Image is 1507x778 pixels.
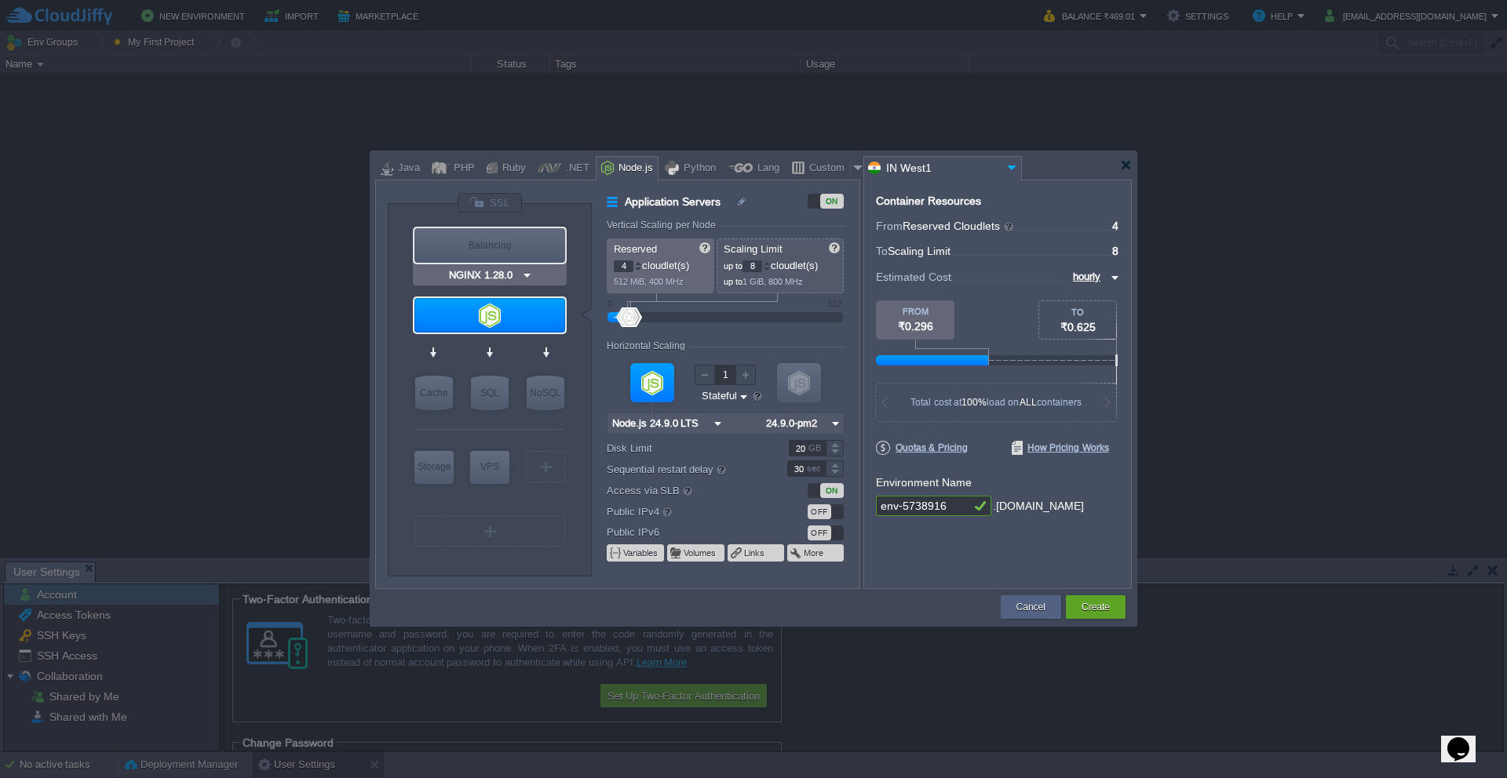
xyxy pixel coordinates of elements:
[876,245,888,257] span: To
[876,307,954,316] div: FROM
[415,376,453,410] div: Cache
[807,461,824,476] div: sec
[804,547,825,559] button: More
[471,376,509,410] div: SQL
[684,547,717,559] button: Volumes
[527,376,564,410] div: NoSQL
[808,441,824,456] div: GB
[414,451,454,484] div: Storage Containers
[876,220,903,232] span: From
[743,277,803,286] span: 1 GiB, 800 MHz
[876,268,951,285] span: Estimated Cost
[607,460,766,478] label: Sequential restart delay
[820,483,844,498] div: ON
[393,157,420,180] div: Java
[820,194,844,209] div: ON
[744,547,766,559] button: Links
[1060,321,1096,333] span: ₹0.625
[614,277,684,286] span: 512 MiB, 400 MHz
[623,547,659,559] button: Variables
[607,440,766,456] label: Disk Limit
[607,503,766,520] label: Public IPv4
[808,525,831,540] div: OFF
[470,451,509,484] div: Elastic VPS
[498,157,526,180] div: Ruby
[526,451,565,482] div: Create New Layer
[414,228,565,263] div: Load Balancer
[470,451,509,482] div: VPS
[608,299,612,308] div: 0
[753,157,779,180] div: Lang
[898,320,933,333] span: ₹0.296
[607,524,766,540] label: Public IPv6
[876,476,972,489] label: Environment Name
[607,340,689,351] div: Horizontal Scaling
[471,376,509,410] div: SQL Databases
[614,157,653,180] div: Node.js
[527,376,564,410] div: NoSQL Databases
[724,261,743,271] span: up to
[724,277,743,286] span: up to
[805,157,850,180] div: Custom
[1012,441,1109,455] span: How Pricing Works
[876,441,968,455] span: Quotas & Pricing
[607,482,766,499] label: Access via SLB
[614,256,709,272] p: cloudlet(s)
[449,157,475,180] div: PHP
[724,256,838,272] p: cloudlet(s)
[1082,599,1110,615] button: Create
[414,451,454,482] div: Storage
[614,243,657,255] span: Reserved
[993,496,1084,517] div: .[DOMAIN_NAME]
[1016,599,1045,615] button: Cancel
[888,245,951,257] span: Scaling Limit
[724,243,783,255] span: Scaling Limit
[903,220,1015,232] span: Reserved Cloudlets
[607,220,720,231] div: Vertical Scaling per Node
[414,515,565,547] div: Create New Layer
[828,299,842,308] div: 512
[1112,220,1118,232] span: 4
[414,298,565,333] div: Application Servers
[414,228,565,263] div: Balancing
[1441,715,1491,762] iframe: chat widget
[876,195,981,207] div: Container Resources
[679,157,716,180] div: Python
[1039,307,1116,317] div: TO
[561,157,589,180] div: .NET
[808,504,831,519] div: OFF
[1112,245,1118,257] span: 8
